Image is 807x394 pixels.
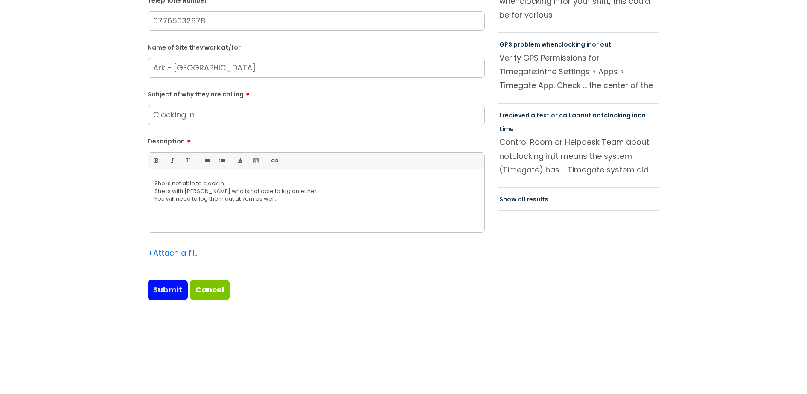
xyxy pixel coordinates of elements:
a: Back Color [251,155,261,166]
p: Control Room or Helpdesk Team about not it means the system (Timegate) has ... Timegate system di... [499,135,658,176]
span: in [586,40,592,49]
a: Show all results [499,195,548,204]
a: Link [269,155,280,166]
span: clocking [604,111,631,120]
a: • Unordered List (Ctrl-Shift-7) [201,155,211,166]
a: Bold (Ctrl-B) [151,155,161,166]
label: Subject of why they are calling [148,88,485,98]
span: In [538,66,544,77]
span: clocking [512,151,544,161]
span: in [632,111,638,120]
a: Cancel [190,280,230,300]
span: clocking [558,40,585,49]
p: She is with [PERSON_NAME] who is not able to log on either. [154,187,478,195]
a: I recieved a text or call about notclocking inon time [499,111,646,133]
label: Description [148,135,485,145]
a: 1. Ordered List (Ctrl-Shift-8) [216,155,227,166]
div: Attach a file [148,246,199,260]
a: Italic (Ctrl-I) [166,155,177,166]
p: You will need to log them out at 7am as well. [154,195,478,203]
a: Underline(Ctrl-U) [182,155,193,166]
span: in, [546,151,554,161]
a: GPS problem whenclocking inor out [499,40,611,49]
input: Submit [148,280,188,300]
p: Verify GPS Permissions for Timegate: the Settings > Apps > Timegate App. Check ... the center of ... [499,51,658,92]
label: Name of Site they work at/for [148,42,485,51]
p: She is not able to clock in. [154,180,478,187]
a: Font Color [235,155,245,166]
